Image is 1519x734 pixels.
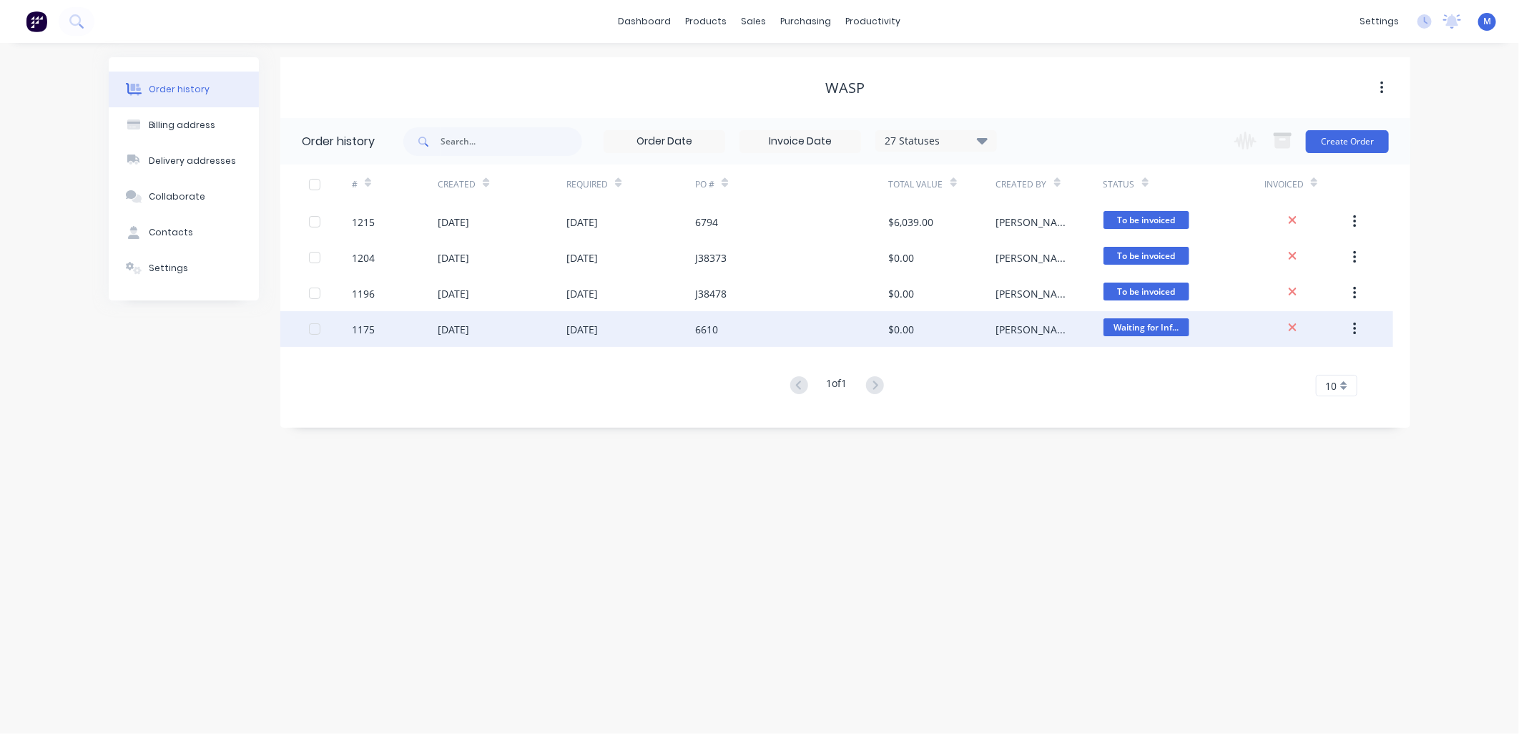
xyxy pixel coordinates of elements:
div: Invoiced [1264,178,1304,191]
button: Order history [109,72,259,107]
button: Collaborate [109,179,259,215]
button: Create Order [1306,130,1389,153]
button: Billing address [109,107,259,143]
div: [PERSON_NAME] [996,286,1075,301]
div: Required [566,178,608,191]
div: [PERSON_NAME] [996,322,1075,337]
button: Settings [109,250,259,286]
div: 1204 [352,250,375,265]
div: $0.00 [889,286,915,301]
a: dashboard [611,11,679,32]
div: Status [1103,165,1264,204]
div: Invoiced [1264,165,1350,204]
div: productivity [839,11,908,32]
div: # [352,165,438,204]
div: Created [438,165,566,204]
div: [DATE] [566,286,598,301]
div: [PERSON_NAME] [996,215,1075,230]
div: [DATE] [566,250,598,265]
span: 10 [1325,378,1337,393]
div: 27 Statuses [876,133,996,149]
div: [DATE] [438,286,469,301]
input: Order Date [604,131,724,152]
div: 1215 [352,215,375,230]
div: Collaborate [149,190,205,203]
div: [DATE] [438,215,469,230]
div: Total Value [889,178,943,191]
div: # [352,178,358,191]
div: products [679,11,734,32]
div: Required [566,165,695,204]
div: 1175 [352,322,375,337]
img: Factory [26,11,47,32]
span: M [1483,15,1491,28]
div: [DATE] [438,250,469,265]
div: [DATE] [438,322,469,337]
input: Search... [441,127,582,156]
span: To be invoiced [1103,211,1189,229]
div: Created By [996,165,1103,204]
div: Order history [302,133,375,150]
div: PO # [695,165,888,204]
div: Billing address [149,119,215,132]
div: settings [1352,11,1406,32]
button: Contacts [109,215,259,250]
div: [PERSON_NAME] [996,250,1075,265]
div: J38373 [695,250,727,265]
div: Settings [149,262,188,275]
span: Waiting for Inf... [1103,318,1189,336]
div: $0.00 [889,250,915,265]
div: 1 of 1 [827,376,847,396]
div: [DATE] [566,322,598,337]
input: Invoice Date [740,131,860,152]
div: [DATE] [566,215,598,230]
div: Created [438,178,476,191]
div: Contacts [149,226,193,239]
span: To be invoiced [1103,283,1189,300]
div: Status [1103,178,1135,191]
span: To be invoiced [1103,247,1189,265]
button: Delivery addresses [109,143,259,179]
div: WASP [826,79,865,97]
div: Delivery addresses [149,155,236,167]
div: 1196 [352,286,375,301]
div: Created By [996,178,1047,191]
div: 6610 [695,322,718,337]
div: Total Value [889,165,996,204]
div: sales [734,11,774,32]
div: J38478 [695,286,727,301]
div: $6,039.00 [889,215,934,230]
div: $0.00 [889,322,915,337]
div: Order history [149,83,210,96]
div: purchasing [774,11,839,32]
div: PO # [695,178,714,191]
div: 6794 [695,215,718,230]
